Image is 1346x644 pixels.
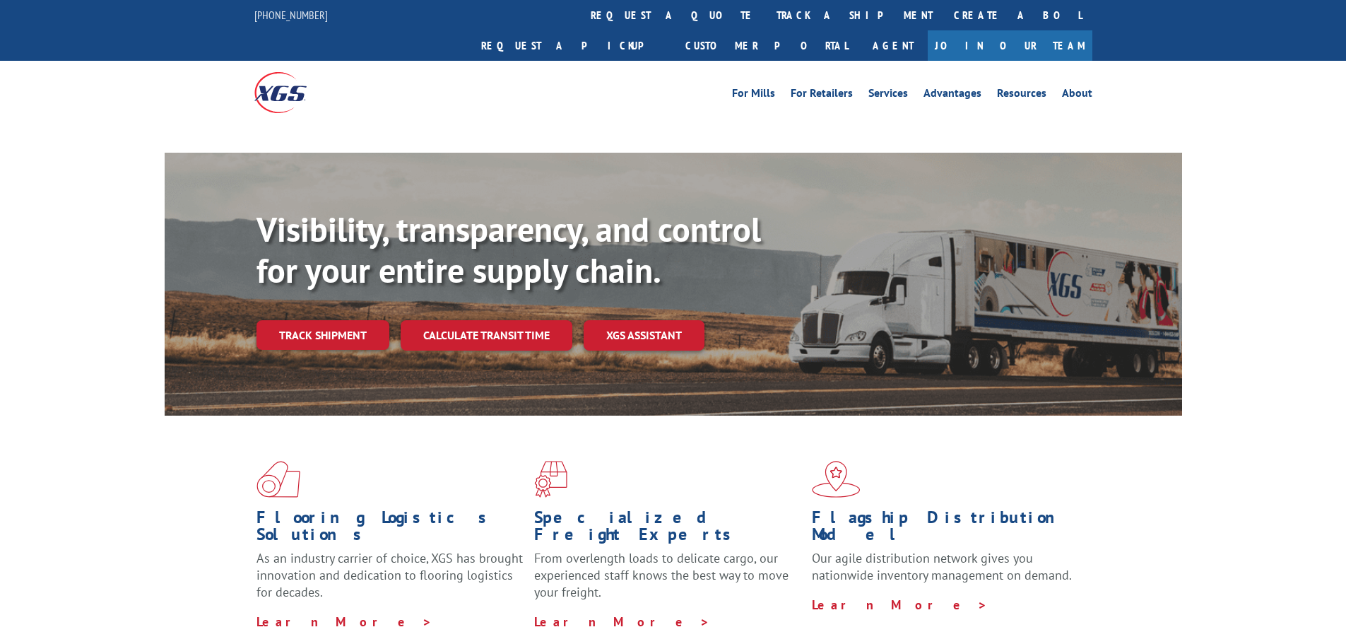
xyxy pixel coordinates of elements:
[1062,88,1092,103] a: About
[471,30,675,61] a: Request a pickup
[256,614,432,630] a: Learn More >
[534,461,567,498] img: xgs-icon-focused-on-flooring-red
[858,30,928,61] a: Agent
[256,320,389,350] a: Track shipment
[401,320,572,351] a: Calculate transit time
[256,207,761,292] b: Visibility, transparency, and control for your entire supply chain.
[732,88,775,103] a: For Mills
[812,461,861,498] img: xgs-icon-flagship-distribution-model-red
[256,509,524,550] h1: Flooring Logistics Solutions
[812,597,988,613] a: Learn More >
[868,88,908,103] a: Services
[812,509,1079,550] h1: Flagship Distribution Model
[584,320,704,351] a: XGS ASSISTANT
[923,88,981,103] a: Advantages
[534,614,710,630] a: Learn More >
[928,30,1092,61] a: Join Our Team
[256,461,300,498] img: xgs-icon-total-supply-chain-intelligence-red
[675,30,858,61] a: Customer Portal
[997,88,1046,103] a: Resources
[534,509,801,550] h1: Specialized Freight Experts
[256,550,523,600] span: As an industry carrier of choice, XGS has brought innovation and dedication to flooring logistics...
[254,8,328,22] a: [PHONE_NUMBER]
[791,88,853,103] a: For Retailers
[812,550,1072,583] span: Our agile distribution network gives you nationwide inventory management on demand.
[534,550,801,613] p: From overlength loads to delicate cargo, our experienced staff knows the best way to move your fr...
